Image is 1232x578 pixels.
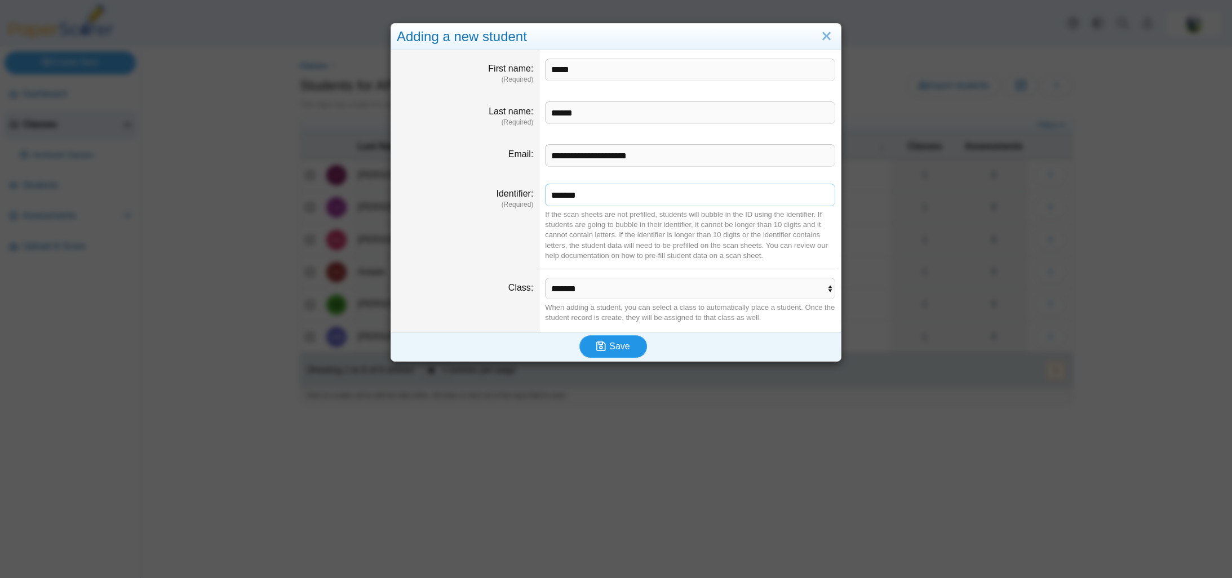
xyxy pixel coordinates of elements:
[489,106,533,116] label: Last name
[397,75,533,85] dfn: (Required)
[545,303,835,323] div: When adding a student, you can select a class to automatically place a student. Once the student ...
[545,210,835,261] div: If the scan sheets are not prefilled, students will bubble in the ID using the identifier. If stu...
[508,283,533,292] label: Class
[391,24,841,50] div: Adding a new student
[508,149,533,159] label: Email
[609,341,630,351] span: Save
[497,189,534,198] label: Identifier
[397,200,533,210] dfn: (Required)
[488,64,533,73] label: First name
[579,335,647,358] button: Save
[818,27,835,46] a: Close
[397,118,533,127] dfn: (Required)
